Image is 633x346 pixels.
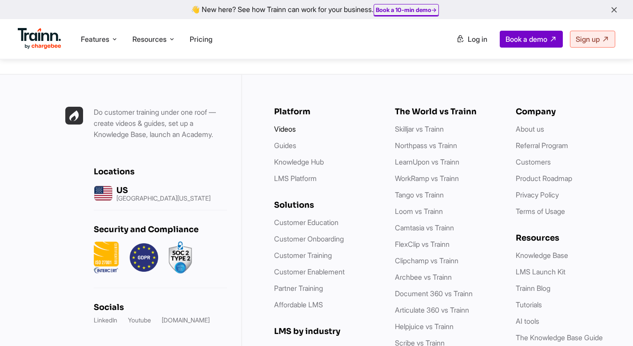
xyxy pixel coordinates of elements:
[274,157,324,166] a: Knowledge Hub
[395,107,498,117] h6: The World vs Trainn
[468,35,487,44] span: Log in
[516,267,565,276] a: LMS Launch Kit
[94,302,227,312] h6: Socials
[94,184,113,203] img: us headquarters
[94,107,227,140] p: Do customer training under one roof — create videos & guides, set up a Knowledge Base, launch an ...
[274,267,345,276] a: Customer Enablement
[395,256,458,265] a: Clipchamp vs Trainn
[274,251,332,260] a: Customer Training
[376,6,437,13] a: Book a 10-min demo→
[576,35,600,44] span: Sign up
[589,303,633,346] iframe: Chat Widget
[274,300,323,309] a: Affordable LMS
[116,195,211,201] p: [GEOGRAPHIC_DATA][US_STATE]
[395,141,457,150] a: Northpass vs Trainn
[274,218,338,227] a: Customer Education
[18,28,61,49] img: Trainn Logo
[274,125,296,133] a: Videos
[395,273,452,282] a: Archbee vs Trainn
[516,317,539,326] a: AI tools
[94,225,227,234] h6: Security and Compliance
[516,174,572,183] a: Product Roadmap
[81,34,109,44] span: Features
[516,157,551,166] a: Customers
[500,31,563,48] a: Book a demo
[169,241,192,274] img: soc2
[516,141,568,150] a: Referral Program
[274,284,323,293] a: Partner Training
[162,316,210,325] a: [DOMAIN_NAME]
[516,125,544,133] a: About us
[274,141,296,150] a: Guides
[451,31,493,47] a: Log in
[395,322,454,331] a: Helpjuice vs Trainn
[190,35,212,44] a: Pricing
[516,207,565,216] a: Terms of Usage
[516,251,568,260] a: Knowledge Base
[516,300,542,309] a: Tutorials
[274,326,377,336] h6: LMS by industry
[274,200,377,210] h6: Solutions
[116,185,211,195] h6: US
[274,107,377,117] h6: Platform
[395,306,469,314] a: Articulate 360 vs Trainn
[274,174,317,183] a: LMS Platform
[128,316,151,325] a: Youtube
[395,240,450,249] a: FlexClip vs Trainn
[516,284,550,293] a: Trainn Blog
[570,31,615,48] a: Sign up
[395,174,459,183] a: WorkRamp vs Trainn
[65,107,83,125] img: Trainn | everything under one roof
[516,233,619,243] h6: Resources
[395,125,444,133] a: Skilljar vs Trainn
[94,167,227,177] h6: Locations
[94,241,119,274] img: ISO
[395,223,454,232] a: Camtasia vs Trainn
[130,241,158,274] img: GDPR.png
[506,35,547,44] span: Book a demo
[376,6,431,13] b: Book a 10-min demo
[132,34,167,44] span: Resources
[5,5,628,14] div: 👋 New here? See how Trainn can work for your business.
[395,289,473,298] a: Document 360 vs Trainn
[274,234,344,243] a: Customer Onboarding
[395,157,459,166] a: LearnUpon vs Trainn
[395,190,444,199] a: Tango vs Trainn
[94,316,117,325] a: LinkedIn
[516,333,603,342] a: The Knowledge Base Guide
[516,107,619,117] h6: Company
[395,207,443,216] a: Loom vs Trainn
[516,190,559,199] a: Privacy Policy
